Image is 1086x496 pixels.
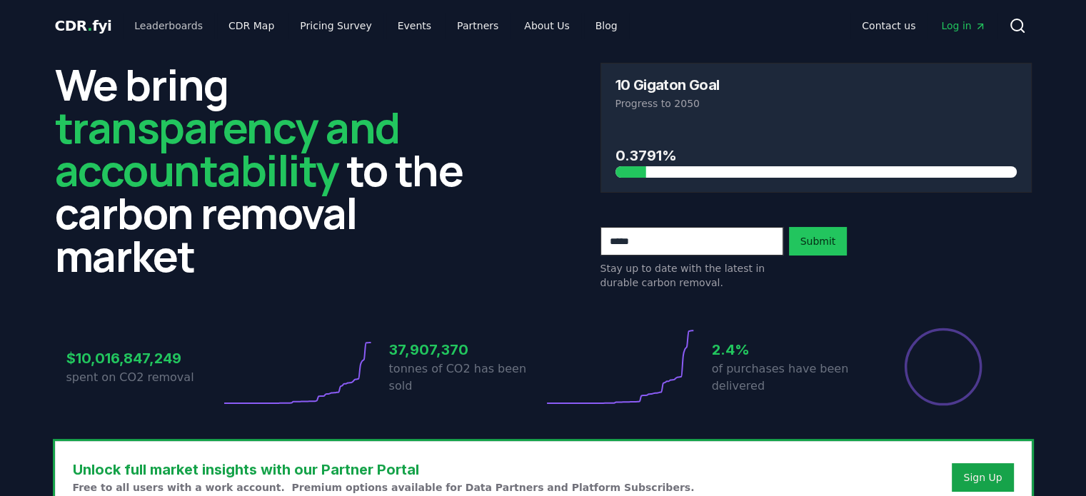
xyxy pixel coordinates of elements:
p: Stay up to date with the latest in durable carbon removal. [600,261,783,290]
p: spent on CO2 removal [66,369,221,386]
h2: We bring to the carbon removal market [55,63,486,277]
h3: 2.4% [712,339,866,360]
span: CDR fyi [55,17,112,34]
p: Progress to 2050 [615,96,1017,111]
p: of purchases have been delivered [712,360,866,395]
span: Log in [941,19,985,33]
a: CDR Map [217,13,286,39]
h3: 0.3791% [615,145,1017,166]
nav: Main [850,13,997,39]
a: Leaderboards [123,13,214,39]
h3: 37,907,370 [389,339,543,360]
a: Events [386,13,443,39]
a: Contact us [850,13,927,39]
span: . [87,17,92,34]
p: Free to all users with a work account. Premium options available for Data Partners and Platform S... [73,480,695,495]
a: About Us [513,13,580,39]
button: Submit [789,227,848,255]
h3: 10 Gigaton Goal [615,78,720,92]
a: Log in [930,13,997,39]
button: Sign Up [952,463,1013,492]
a: CDR.fyi [55,16,112,36]
span: transparency and accountability [55,98,400,199]
a: Pricing Survey [288,13,383,39]
p: tonnes of CO2 has been sold [389,360,543,395]
a: Blog [584,13,629,39]
a: Sign Up [963,470,1002,485]
a: Partners [446,13,510,39]
nav: Main [123,13,628,39]
h3: Unlock full market insights with our Partner Portal [73,459,695,480]
div: Percentage of sales delivered [903,327,983,407]
h3: $10,016,847,249 [66,348,221,369]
